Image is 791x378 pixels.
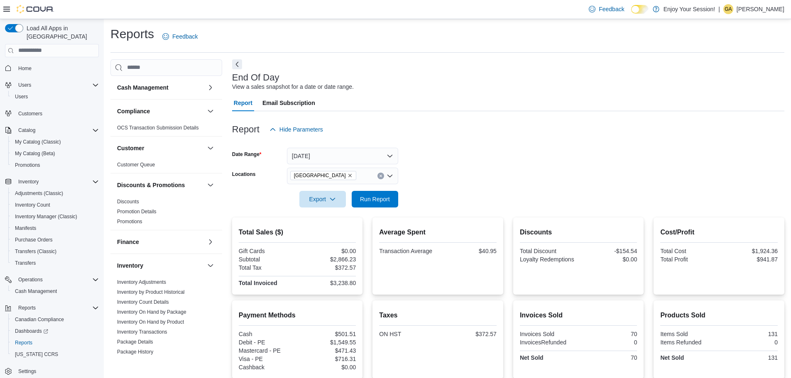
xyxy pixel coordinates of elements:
[440,331,497,337] div: $372.57
[15,351,58,358] span: [US_STATE] CCRS
[12,258,39,268] a: Transfers
[239,280,277,286] strong: Total Invoiced
[110,197,222,230] div: Discounts & Promotions
[660,331,717,337] div: Items Sold
[12,235,99,245] span: Purchase Orders
[172,32,198,41] span: Feedback
[15,125,99,135] span: Catalog
[12,212,81,222] a: Inventory Manager (Classic)
[8,257,102,269] button: Transfers
[117,144,204,152] button: Customer
[304,191,341,207] span: Export
[15,80,34,90] button: Users
[18,82,31,88] span: Users
[12,349,61,359] a: [US_STATE] CCRS
[580,256,637,263] div: $0.00
[520,339,577,346] div: InvoicesRefunded
[117,162,155,168] a: Customer Queue
[721,248,778,254] div: $1,924.36
[117,329,167,335] a: Inventory Transactions
[8,91,102,102] button: Users
[585,1,627,17] a: Feedback
[737,4,784,14] p: [PERSON_NAME]
[8,246,102,257] button: Transfers (Classic)
[12,149,59,159] a: My Catalog (Beta)
[299,356,356,362] div: $716.31
[12,149,99,159] span: My Catalog (Beta)
[110,160,222,173] div: Customer
[12,246,99,256] span: Transfers (Classic)
[12,223,99,233] span: Manifests
[279,125,323,134] span: Hide Parameters
[232,83,354,91] div: View a sales snapshot for a date or date range.
[18,127,35,134] span: Catalog
[117,309,186,315] span: Inventory On Hand by Package
[12,212,99,222] span: Inventory Manager (Classic)
[239,248,296,254] div: Gift Cards
[2,124,102,136] button: Catalog
[117,261,143,270] h3: Inventory
[117,83,169,92] h3: Cash Management
[117,107,204,115] button: Compliance
[8,314,102,325] button: Canadian Compliance
[660,248,717,254] div: Total Cost
[660,354,684,361] strong: Net Sold
[520,354,544,361] strong: Net Sold
[631,5,649,14] input: Dark Mode
[239,310,356,320] h2: Payment Methods
[117,289,185,295] a: Inventory by Product Historical
[299,280,356,286] div: $3,238.80
[117,218,142,225] span: Promotions
[721,256,778,263] div: $941.87
[299,191,346,207] button: Export
[15,162,40,168] span: Promotions
[12,286,99,296] span: Cash Management
[15,339,32,346] span: Reports
[287,148,398,164] button: [DATE]
[8,188,102,199] button: Adjustments (Classic)
[12,188,66,198] a: Adjustments (Classic)
[580,248,637,254] div: -$154.54
[299,364,356,371] div: $0.00
[239,227,356,237] h2: Total Sales ($)
[664,4,715,14] p: Enjoy Your Session!
[117,181,204,189] button: Discounts & Promotions
[239,331,296,337] div: Cash
[290,171,356,180] span: Port Colborne
[15,63,99,73] span: Home
[294,171,346,180] span: [GEOGRAPHIC_DATA]
[387,173,393,179] button: Open list of options
[12,160,99,170] span: Promotions
[15,93,28,100] span: Users
[2,365,102,377] button: Settings
[117,359,160,365] a: Product Expirations
[12,349,99,359] span: Washington CCRS
[2,79,102,91] button: Users
[18,65,32,72] span: Home
[299,339,356,346] div: $1,549.55
[117,208,157,215] span: Promotion Details
[12,315,67,324] a: Canadian Compliance
[8,337,102,349] button: Reports
[8,148,102,159] button: My Catalog (Beta)
[15,63,35,73] a: Home
[721,339,778,346] div: 0
[17,5,54,13] img: Cova
[12,326,51,336] a: Dashboards
[299,264,356,271] div: $372.57
[299,256,356,263] div: $2,866.23
[206,106,216,116] button: Compliance
[12,338,99,348] span: Reports
[15,80,99,90] span: Users
[15,248,56,255] span: Transfers (Classic)
[159,28,201,45] a: Feedback
[520,227,637,237] h2: Discounts
[117,261,204,270] button: Inventory
[239,264,296,271] div: Total Tax
[718,4,720,14] p: |
[18,110,42,117] span: Customers
[8,285,102,297] button: Cash Management
[520,331,577,337] div: Invoices Sold
[15,303,39,313] button: Reports
[15,303,99,313] span: Reports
